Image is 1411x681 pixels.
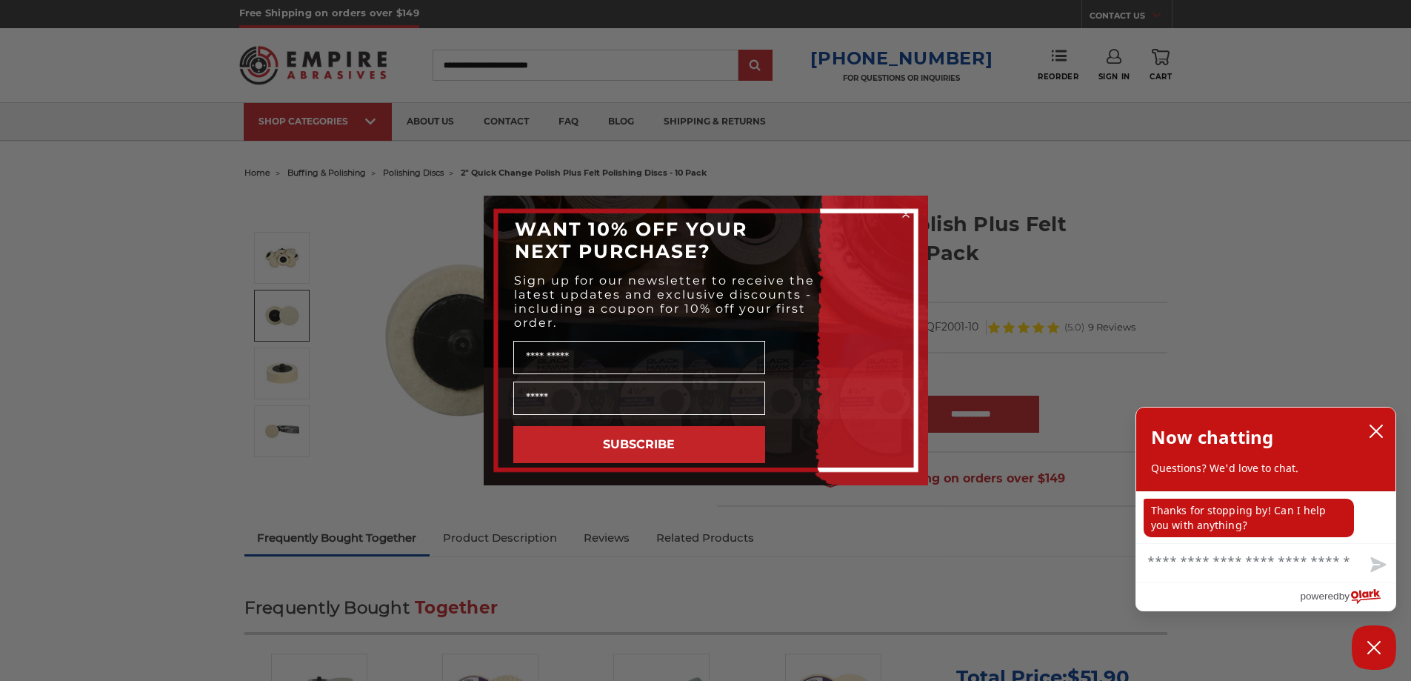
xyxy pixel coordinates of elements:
[1364,420,1388,442] button: close chatbox
[1339,587,1350,605] span: by
[1144,499,1354,537] p: Thanks for stopping by! Can I help you with anything?
[1135,407,1396,611] div: olark chatbox
[513,426,765,463] button: SUBSCRIBE
[1300,587,1338,605] span: powered
[515,218,747,262] span: WANT 10% OFF YOUR NEXT PURCHASE?
[1151,422,1273,452] h2: Now chatting
[1358,548,1395,582] button: Send message
[898,207,913,222] button: Close dialog
[1300,583,1395,611] a: Powered by Olark
[514,273,815,330] span: Sign up for our newsletter to receive the latest updates and exclusive discounts - including a co...
[1136,491,1395,543] div: chat
[1352,625,1396,670] button: Close Chatbox
[1151,461,1381,476] p: Questions? We'd love to chat.
[513,382,765,415] input: Email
